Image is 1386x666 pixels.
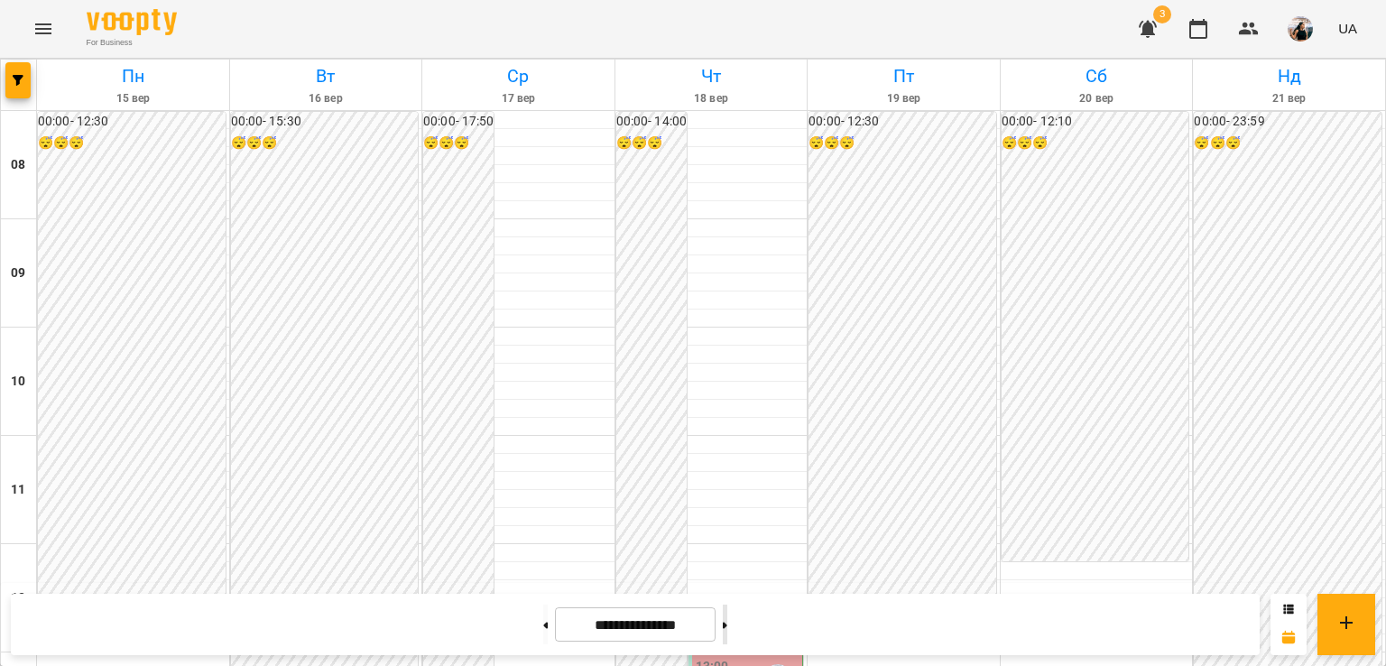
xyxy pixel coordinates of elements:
h6: 00:00 - 12:10 [1002,112,1189,132]
h6: 00:00 - 15:30 [231,112,419,132]
h6: 00:00 - 23:59 [1194,112,1381,132]
h6: 00:00 - 14:00 [616,112,687,132]
h6: 11 [11,480,25,500]
h6: 18 вер [618,90,805,107]
h6: Чт [618,62,805,90]
button: UA [1331,12,1364,45]
h6: 08 [11,155,25,175]
h6: 😴😴😴 [616,134,687,153]
h6: Нд [1196,62,1382,90]
img: Voopty Logo [87,9,177,35]
h6: Сб [1003,62,1190,90]
h6: 10 [11,372,25,392]
h6: 16 вер [233,90,420,107]
h6: 😴😴😴 [808,134,996,153]
h6: Ср [425,62,612,90]
h6: 😴😴😴 [231,134,419,153]
h6: 15 вер [40,90,226,107]
img: f25c141d8d8634b2a8fce9f0d709f9df.jpg [1288,16,1313,42]
h6: 19 вер [810,90,997,107]
span: 3 [1153,5,1171,23]
h6: Вт [233,62,420,90]
span: For Business [87,37,177,49]
h6: 20 вер [1003,90,1190,107]
button: Menu [22,7,65,51]
h6: Пн [40,62,226,90]
h6: 21 вер [1196,90,1382,107]
h6: 😴😴😴 [1194,134,1381,153]
h6: 😴😴😴 [1002,134,1189,153]
h6: 00:00 - 12:30 [38,112,226,132]
h6: 00:00 - 12:30 [808,112,996,132]
span: UA [1338,19,1357,38]
h6: 17 вер [425,90,612,107]
h6: 😴😴😴 [38,134,226,153]
h6: 😴😴😴 [423,134,494,153]
h6: 00:00 - 17:50 [423,112,494,132]
h6: 09 [11,264,25,283]
h6: Пт [810,62,997,90]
